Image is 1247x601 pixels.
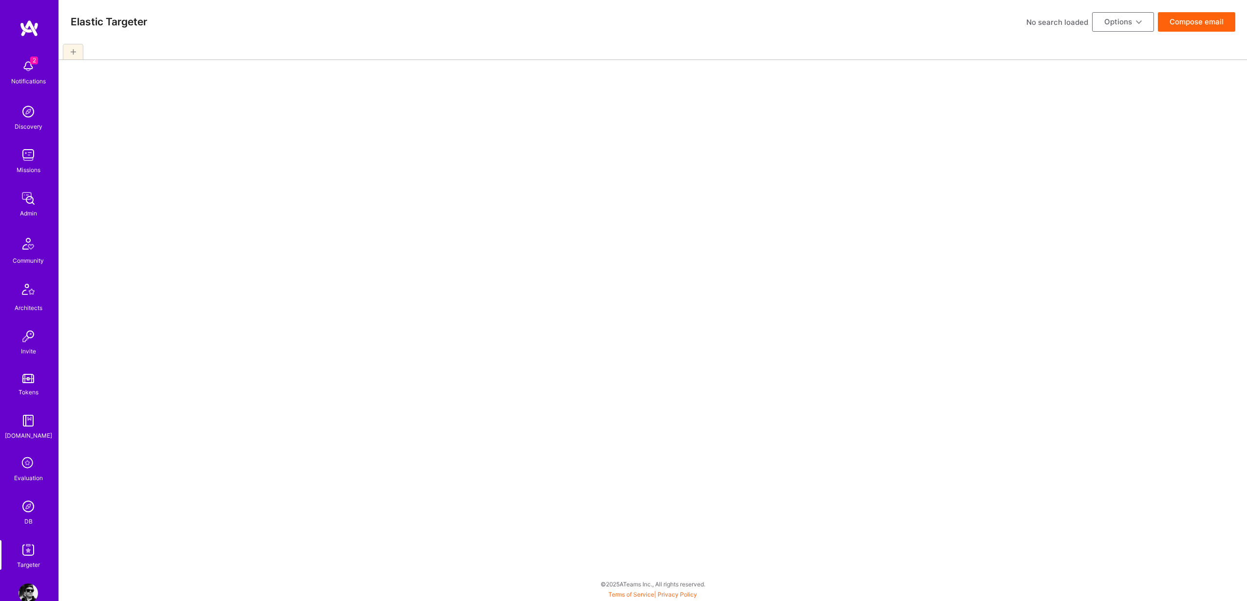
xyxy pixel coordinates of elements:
[21,346,36,356] div: Invite
[1136,19,1142,25] i: icon ArrowDownBlack
[15,303,42,313] div: Architects
[19,387,38,397] div: Tokens
[22,374,34,383] img: tokens
[14,473,43,483] div: Evaluation
[58,572,1247,596] div: © 2025 ATeams Inc., All rights reserved.
[19,19,39,37] img: logo
[19,145,38,165] img: teamwork
[20,208,37,218] div: Admin
[17,560,40,570] div: Targeter
[19,327,38,346] img: Invite
[19,497,38,516] img: Admin Search
[17,232,40,255] img: Community
[19,189,38,208] img: admin teamwork
[24,516,33,526] div: DB
[608,591,654,598] a: Terms of Service
[71,49,76,55] i: icon Plus
[71,16,147,28] h3: Elastic Targeter
[30,57,38,64] span: 2
[658,591,697,598] a: Privacy Policy
[5,430,52,441] div: [DOMAIN_NAME]
[1092,12,1154,32] button: Options
[19,411,38,430] img: guide book
[1158,12,1235,32] button: Compose email
[19,540,38,560] img: Skill Targeter
[13,255,44,266] div: Community
[1026,17,1088,27] div: No search loaded
[608,591,697,598] span: |
[15,121,42,132] div: Discovery
[17,165,40,175] div: Missions
[11,76,46,86] div: Notifications
[19,57,38,76] img: bell
[19,454,38,473] i: icon SelectionTeam
[19,102,38,121] img: discovery
[17,279,40,303] img: Architects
